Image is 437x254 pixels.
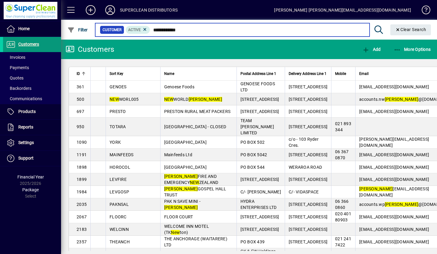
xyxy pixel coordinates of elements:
em: New [171,230,180,235]
span: Add [362,47,381,52]
span: PO BOX 5042 [240,152,267,157]
span: GOSPEL HALL TRUST [164,186,226,197]
div: Name [164,70,233,77]
span: ID [77,70,80,77]
em: [PERSON_NAME] [164,174,198,179]
span: 1984 [77,189,87,194]
button: Clear [390,24,431,35]
span: WELCINN [110,227,129,232]
span: [STREET_ADDRESS] [289,227,327,232]
span: Payments [6,65,29,70]
span: Postal Address Line 1 [240,70,276,77]
a: Payments [3,62,61,73]
span: Quotes [6,76,23,80]
span: Clear Search [395,27,426,32]
button: Add [361,44,382,55]
span: LEVGOSP [110,189,129,194]
span: [GEOGRAPHIC_DATA] [164,140,207,145]
span: 1899 [77,177,87,182]
span: FLOOR COURT [164,214,193,219]
a: Products [3,104,61,119]
span: Financial Year [17,175,44,179]
span: TOTARA [110,124,126,129]
span: [EMAIL_ADDRESS][DOMAIN_NAME] [359,186,429,197]
em: [PERSON_NAME] [385,97,418,102]
span: WELCOME INN MOTEL (TK ton) [164,224,209,235]
div: Customers [66,44,114,54]
span: [EMAIL_ADDRESS][DOMAIN_NAME] [359,109,429,114]
em: [PERSON_NAME] [359,186,393,191]
span: [EMAIL_ADDRESS][DOMAIN_NAME] [359,84,429,89]
span: YORK [110,140,121,145]
span: GENOESE FOODS LTD [240,81,275,92]
span: 021 893 344 [335,121,351,132]
a: Settings [3,135,61,150]
span: 1191 [77,152,87,157]
a: Support [3,151,61,166]
span: 2067 [77,214,87,219]
span: 06 366 0860 [335,199,349,210]
span: [STREET_ADDRESS] [289,202,327,207]
span: 021 241 7422 [335,236,351,247]
span: Email [359,70,369,77]
button: Profile [100,5,120,16]
span: [EMAIL_ADDRESS][DOMAIN_NAME] [359,239,429,244]
div: Mobile [335,70,352,77]
button: Add [81,5,100,16]
span: LEVFIRE [110,177,127,182]
span: [PERSON_NAME][EMAIL_ADDRESS][DOMAIN_NAME] [359,137,429,148]
em: NEW [164,97,174,102]
span: [GEOGRAPHIC_DATA] - CLOSED [164,124,226,129]
span: 1090 [77,140,87,145]
span: PRESTO [110,109,126,114]
span: WORLD [164,97,222,102]
span: GENOES [110,84,127,89]
span: 2035 [77,202,87,207]
span: c/o - 103 Ryder Cres. [289,137,319,148]
span: PO BOX 502 [240,140,265,145]
span: Backorders [6,86,31,91]
span: Customer [103,27,121,33]
span: Sort Key [110,70,123,77]
span: [STREET_ADDRESS] [240,109,279,114]
span: Communications [6,96,42,101]
span: Active [128,28,141,32]
span: [STREET_ADDRESS] [289,97,327,102]
span: 950 [77,124,84,129]
div: SUPERCLEAN DISTRIBUTORS [120,5,178,15]
span: C/- [PERSON_NAME] [240,189,281,194]
span: 697 [77,109,84,114]
span: WORL005 [110,97,139,102]
button: Filter [66,24,89,35]
span: 2357 [77,239,87,244]
span: Filter [67,27,88,32]
span: THE ANCHORAGE (WAITARERE) LTD [164,236,227,247]
span: PAKNSAL [110,202,129,207]
em: NEW [190,180,199,185]
em: NEW [110,97,119,102]
a: Quotes [3,73,61,83]
div: [PERSON_NAME] [PERSON_NAME][EMAIL_ADDRESS][DOMAIN_NAME] [274,5,411,15]
span: MAINFEEDS [110,152,133,157]
span: [EMAIL_ADDRESS][DOMAIN_NAME] [359,152,429,157]
span: More Options [394,47,431,52]
a: Home [3,21,61,37]
span: [EMAIL_ADDRESS][DOMAIN_NAME] [359,227,429,232]
span: HOROCOL [110,165,130,170]
span: 500 [77,97,84,102]
span: Delivery Address Line 1 [289,70,327,77]
span: 06 367 0870 [335,149,349,160]
span: [STREET_ADDRESS] [289,214,327,219]
span: [STREET_ADDRESS] [289,84,327,89]
a: Reports [3,120,61,135]
span: [STREET_ADDRESS] [240,97,279,102]
em: [PERSON_NAME] [164,186,198,191]
span: [EMAIL_ADDRESS][DOMAIN_NAME] [359,214,429,219]
span: 361 [77,84,84,89]
span: [STREET_ADDRESS] [289,152,327,157]
span: Genoese Foods [164,84,194,89]
span: THEANCH [110,239,130,244]
span: Settings [18,140,34,145]
span: [STREET_ADDRESS] [289,239,327,244]
span: HYDRA ENTERPRISES LTD [240,199,277,210]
